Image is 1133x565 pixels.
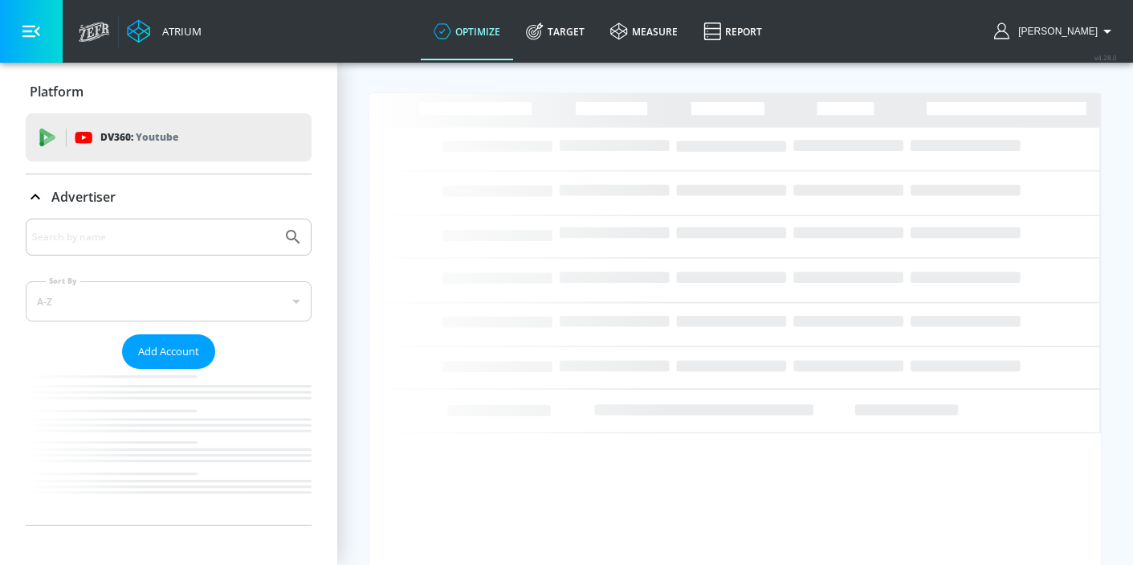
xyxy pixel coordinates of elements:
[138,342,199,361] span: Add Account
[26,369,312,525] nav: list of Advertiser
[691,2,775,60] a: Report
[127,19,202,43] a: Atrium
[100,129,178,146] p: DV360:
[46,276,80,286] label: Sort By
[136,129,178,145] p: Youtube
[26,219,312,525] div: Advertiser
[26,113,312,162] div: DV360: Youtube
[26,281,312,321] div: A-Z
[122,334,215,369] button: Add Account
[26,174,312,219] div: Advertiser
[1094,53,1117,62] span: v 4.28.0
[156,24,202,39] div: Atrium
[421,2,513,60] a: optimize
[597,2,691,60] a: measure
[1012,26,1098,37] span: login as: Heather.Aleksis@zefr.com
[30,83,84,100] p: Platform
[994,22,1117,41] button: [PERSON_NAME]
[51,188,116,206] p: Advertiser
[32,227,275,248] input: Search by name
[513,2,597,60] a: Target
[26,69,312,114] div: Platform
